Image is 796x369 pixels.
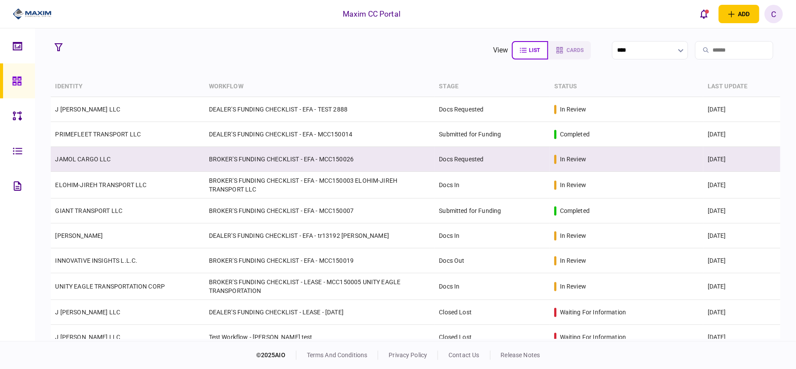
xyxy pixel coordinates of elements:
a: PRIMEFLEET TRANSPORT LLC [55,131,141,138]
a: INNOVATIVE INSIGHTS L.L.C. [55,257,137,264]
a: JAMOL CARGO LLC [55,156,111,163]
td: DEALER'S FUNDING CHECKLIST - EFA - TEST 2888 [205,97,435,122]
td: DEALER'S FUNDING CHECKLIST - LEASE - [DATE] [205,300,435,325]
th: last update [703,77,780,97]
a: GIANT TRANSPORT LLC [55,207,122,214]
a: [PERSON_NAME] [55,232,103,239]
td: DEALER'S FUNDING CHECKLIST - EFA - tr13192 [PERSON_NAME] [205,223,435,248]
button: open adding identity options [719,5,759,23]
th: identity [51,77,204,97]
span: cards [567,47,584,53]
td: [DATE] [703,198,780,223]
td: [DATE] [703,223,780,248]
div: Maxim CC Portal [343,8,400,20]
button: list [512,41,548,59]
td: [DATE] [703,97,780,122]
td: [DATE] [703,248,780,273]
a: J [PERSON_NAME] LLC [55,334,120,341]
a: J [PERSON_NAME] LLC [55,309,120,316]
div: in review [560,256,586,265]
th: status [550,77,703,97]
td: BROKER'S FUNDING CHECKLIST - EFA - MCC150026 [205,147,435,172]
a: release notes [501,352,540,359]
div: in review [560,282,586,291]
td: [DATE] [703,147,780,172]
td: Docs In [434,223,549,248]
div: waiting for information [560,308,626,317]
td: [DATE] [703,172,780,198]
img: client company logo [13,7,52,21]
a: UNITY EAGLE TRANSPORTATION CORP [55,283,165,290]
td: Closed Lost [434,300,549,325]
div: waiting for information [560,333,626,341]
td: [DATE] [703,325,780,350]
span: list [529,47,540,53]
td: Closed Lost [434,325,549,350]
td: Docs Out [434,248,549,273]
div: completed [560,206,590,215]
td: Docs In [434,273,549,300]
button: cards [548,41,591,59]
td: [DATE] [703,122,780,147]
a: ELOHIM-JIREH TRANSPORT LLC [55,181,146,188]
th: workflow [205,77,435,97]
a: J [PERSON_NAME] LLC [55,106,120,113]
td: Docs Requested [434,147,549,172]
th: stage [434,77,549,97]
td: DEALER'S FUNDING CHECKLIST - EFA - MCC150014 [205,122,435,147]
td: [DATE] [703,273,780,300]
td: [DATE] [703,300,780,325]
a: contact us [448,352,479,359]
button: open notifications list [695,5,713,23]
div: completed [560,130,590,139]
button: C [765,5,783,23]
div: view [493,45,508,56]
td: Docs Requested [434,97,549,122]
td: BROKER'S FUNDING CHECKLIST - EFA - MCC150003 ELOHIM-JIREH TRANSPORT LLC [205,172,435,198]
a: terms and conditions [307,352,368,359]
td: Docs In [434,172,549,198]
div: in review [560,105,586,114]
a: privacy policy [389,352,427,359]
div: in review [560,181,586,189]
div: in review [560,155,586,164]
td: BROKER'S FUNDING CHECKLIST - LEASE - MCC150005 UNITY EAGLE TRANSPORTATION [205,273,435,300]
div: in review [560,231,586,240]
td: BROKER'S FUNDING CHECKLIST - EFA - MCC150007 [205,198,435,223]
td: Submitted for Funding [434,198,549,223]
div: © 2025 AIO [256,351,296,360]
td: Submitted for Funding [434,122,549,147]
td: BROKER'S FUNDING CHECKLIST - EFA - MCC150019 [205,248,435,273]
td: Test Workflow - [PERSON_NAME] test [205,325,435,350]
